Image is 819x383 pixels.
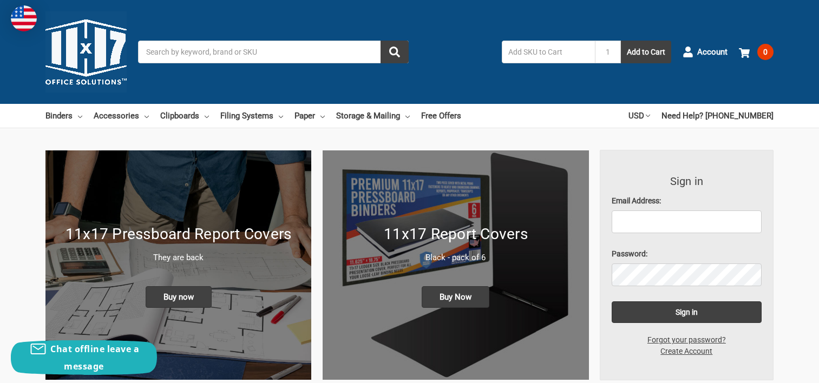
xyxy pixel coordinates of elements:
[45,150,311,380] img: New 11x17 Pressboard Binders
[45,11,127,93] img: 11x17.com
[45,104,82,128] a: Binders
[334,252,577,264] p: Black - pack of 6
[11,5,37,31] img: duty and tax information for United States
[628,104,650,128] a: USD
[697,46,728,58] span: Account
[220,104,283,128] a: Filing Systems
[323,150,588,380] a: 11x17 Report Covers 11x17 Report Covers Black - pack of 6 Buy Now
[683,38,728,66] a: Account
[323,150,588,380] img: 11x17 Report Covers
[160,104,209,128] a: Clipboards
[739,38,774,66] a: 0
[45,150,311,380] a: New 11x17 Pressboard Binders 11x17 Pressboard Report Covers They are back Buy now
[334,223,577,246] h1: 11x17 Report Covers
[422,286,489,308] span: Buy Now
[50,343,139,372] span: Chat offline leave a message
[421,104,461,128] a: Free Offers
[57,223,300,246] h1: 11x17 Pressboard Report Covers
[94,104,149,128] a: Accessories
[612,248,762,260] label: Password:
[612,173,762,189] h3: Sign in
[336,104,410,128] a: Storage & Mailing
[138,41,409,63] input: Search by keyword, brand or SKU
[11,340,157,375] button: Chat offline leave a message
[502,41,595,63] input: Add SKU to Cart
[757,44,774,60] span: 0
[612,195,762,207] label: Email Address:
[621,41,671,63] button: Add to Cart
[57,252,300,264] p: They are back
[661,104,774,128] a: Need Help? [PHONE_NUMBER]
[294,104,325,128] a: Paper
[146,286,212,308] span: Buy now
